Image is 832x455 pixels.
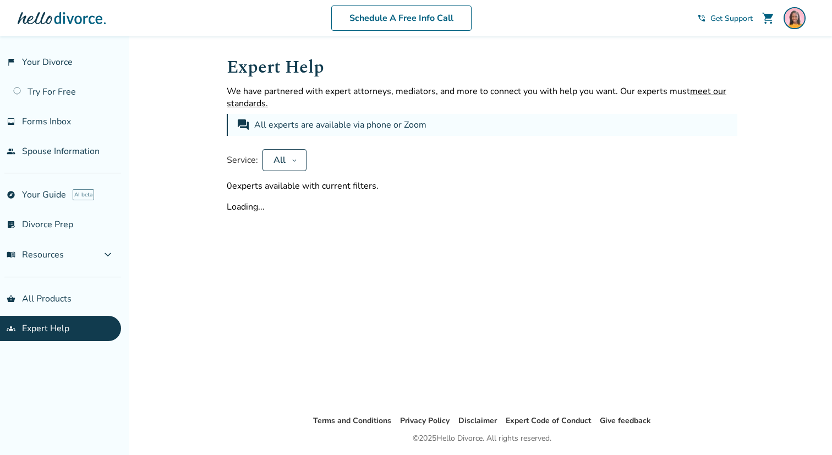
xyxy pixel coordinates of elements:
span: list_alt_check [7,220,15,229]
a: Privacy Policy [400,415,450,426]
span: flag_2 [7,58,15,67]
span: Forms Inbox [22,116,71,128]
span: Resources [7,249,64,261]
span: inbox [7,117,15,126]
a: Terms and Conditions [313,415,391,426]
span: expand_more [101,248,114,261]
span: phone_in_talk [697,14,706,23]
span: forum [237,118,250,131]
a: phone_in_talkGet Support [697,13,753,24]
span: shopping_cart [762,12,775,25]
a: Schedule A Free Info Call [331,6,472,31]
span: Service: [227,154,258,166]
div: All [272,154,287,166]
img: Jazmyne Williams [784,7,806,29]
button: All [262,149,306,171]
span: menu_book [7,250,15,259]
div: 0 experts available with current filters. [227,180,737,192]
span: AI beta [73,189,94,200]
span: explore [7,190,15,199]
div: All experts are available via phone or Zoom [254,118,429,131]
h1: Expert Help [227,54,737,81]
span: groups [7,324,15,333]
li: Disclaimer [458,414,497,427]
span: people [7,147,15,156]
p: We have partnered with expert attorneys, mediators, and more to connect you with help you want. O... [227,85,737,109]
span: shopping_basket [7,294,15,303]
span: meet our standards. [227,85,726,109]
a: Expert Code of Conduct [506,415,591,426]
div: © 2025 Hello Divorce. All rights reserved. [413,432,551,445]
li: Give feedback [600,414,651,427]
span: Get Support [710,13,753,24]
div: Loading... [227,201,737,213]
